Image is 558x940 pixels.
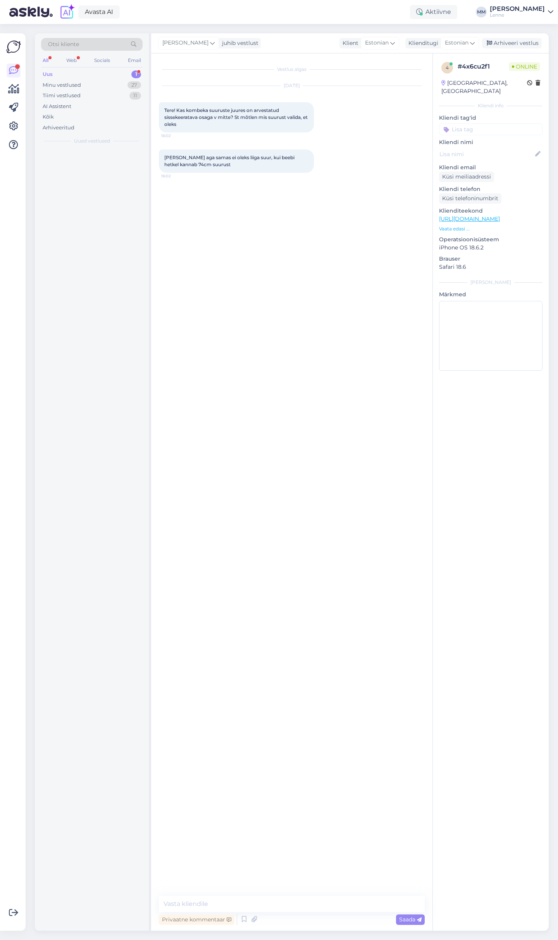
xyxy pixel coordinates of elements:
[439,244,542,252] p: iPhone OS 18.6.2
[446,65,449,70] span: 4
[41,55,50,65] div: All
[458,62,509,71] div: # 4x6cu2f1
[365,39,389,47] span: Estonian
[164,155,296,167] span: [PERSON_NAME] aga samas ei oleks liiga suur, kui beebi hetkel kannab 74cm suurust
[439,185,542,193] p: Kliendi telefon
[482,38,542,48] div: Arhiveeri vestlus
[439,163,542,172] p: Kliendi email
[43,81,81,89] div: Minu vestlused
[405,39,438,47] div: Klienditugi
[59,4,75,20] img: explore-ai
[43,70,53,78] div: Uus
[439,225,542,232] p: Vaata edasi ...
[490,12,545,18] div: Lenne
[439,193,501,204] div: Küsi telefoninumbrit
[439,150,534,158] input: Lisa nimi
[490,6,545,12] div: [PERSON_NAME]
[93,55,112,65] div: Socials
[410,5,457,19] div: Aktiivne
[43,124,74,132] div: Arhiveeritud
[6,40,21,54] img: Askly Logo
[43,103,71,110] div: AI Assistent
[445,39,468,47] span: Estonian
[164,107,309,127] span: Tere! Kas kombeka suuruste juures on arvestatud sissekeeratava osaga v mitte? St mõtlen mis suuru...
[339,39,358,47] div: Klient
[439,138,542,146] p: Kliendi nimi
[78,5,120,19] a: Avasta AI
[43,113,54,121] div: Kõik
[439,124,542,135] input: Lisa tag
[159,82,425,89] div: [DATE]
[161,133,190,139] span: 16:02
[439,255,542,263] p: Brauser
[159,66,425,73] div: Vestlus algas
[439,279,542,286] div: [PERSON_NAME]
[439,114,542,122] p: Kliendi tag'id
[439,215,500,222] a: [URL][DOMAIN_NAME]
[509,62,540,71] span: Online
[127,81,141,89] div: 27
[439,263,542,271] p: Safari 18.6
[441,79,527,95] div: [GEOGRAPHIC_DATA], [GEOGRAPHIC_DATA]
[129,92,141,100] div: 11
[439,172,494,182] div: Küsi meiliaadressi
[439,235,542,244] p: Operatsioonisüsteem
[159,914,234,925] div: Privaatne kommentaar
[162,39,208,47] span: [PERSON_NAME]
[65,55,78,65] div: Web
[439,290,542,299] p: Märkmed
[439,102,542,109] div: Kliendi info
[219,39,258,47] div: juhib vestlust
[490,6,553,18] a: [PERSON_NAME]Lenne
[439,207,542,215] p: Klienditeekond
[43,92,81,100] div: Tiimi vestlused
[48,40,79,48] span: Otsi kliente
[74,137,110,144] span: Uued vestlused
[399,916,422,923] span: Saada
[126,55,143,65] div: Email
[131,70,141,78] div: 1
[161,173,190,179] span: 16:02
[476,7,487,17] div: MM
